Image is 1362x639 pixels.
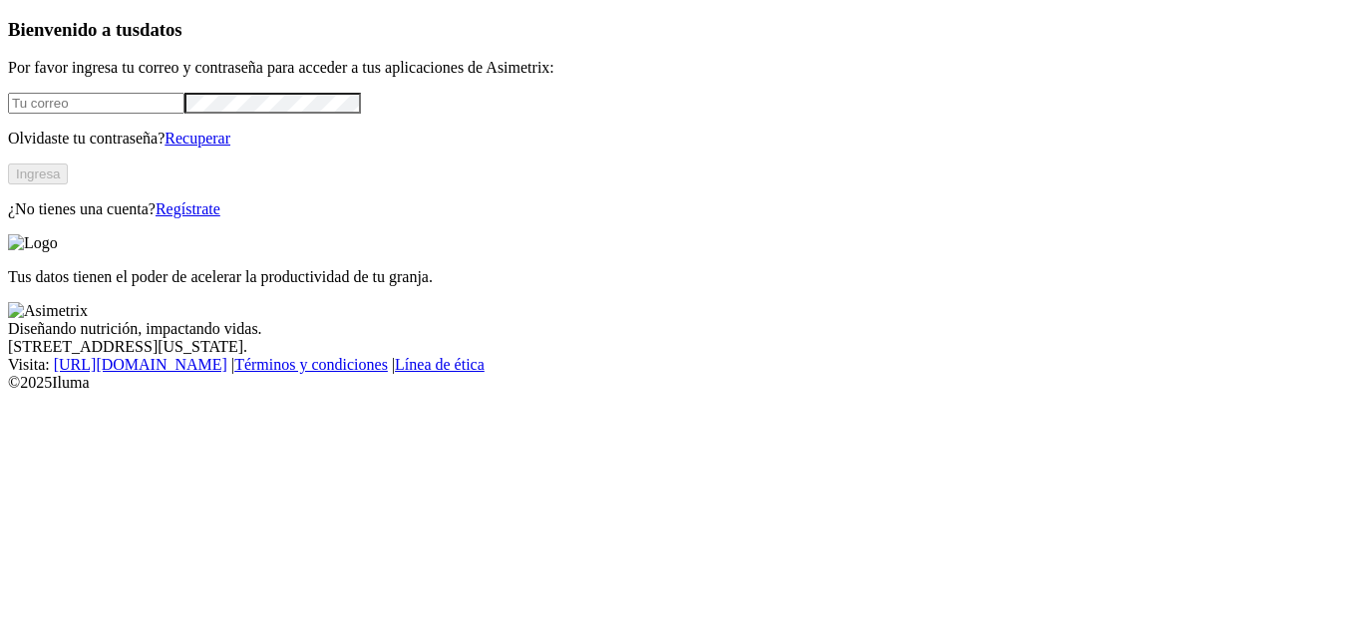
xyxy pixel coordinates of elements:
button: Ingresa [8,163,68,184]
a: [URL][DOMAIN_NAME] [54,356,227,373]
a: Línea de ética [395,356,485,373]
input: Tu correo [8,93,184,114]
span: datos [140,19,182,40]
img: Asimetrix [8,302,88,320]
p: ¿No tienes una cuenta? [8,200,1354,218]
div: Visita : | | [8,356,1354,374]
a: Regístrate [156,200,220,217]
h3: Bienvenido a tus [8,19,1354,41]
div: © 2025 Iluma [8,374,1354,392]
p: Olvidaste tu contraseña? [8,130,1354,148]
img: Logo [8,234,58,252]
div: Diseñando nutrición, impactando vidas. [8,320,1354,338]
p: Tus datos tienen el poder de acelerar la productividad de tu granja. [8,268,1354,286]
a: Términos y condiciones [234,356,388,373]
a: Recuperar [165,130,230,147]
div: [STREET_ADDRESS][US_STATE]. [8,338,1354,356]
p: Por favor ingresa tu correo y contraseña para acceder a tus aplicaciones de Asimetrix: [8,59,1354,77]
